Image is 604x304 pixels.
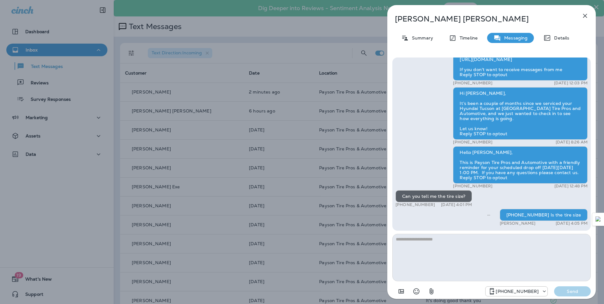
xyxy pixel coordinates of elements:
p: [PHONE_NUMBER] [496,289,539,294]
p: [DATE] 8:26 AM [556,140,588,145]
button: Add in a premade template [395,285,408,298]
button: Select an emoji [410,285,423,298]
div: Hi [PERSON_NAME], It’s been a couple of months since we serviced your Hyundai Tucson at [GEOGRAPH... [453,87,588,140]
p: [PHONE_NUMBER] [453,184,492,189]
p: Timeline [456,35,478,40]
p: [DATE] 4:05 PM [556,221,588,226]
p: Messaging [501,35,528,40]
p: [PERSON_NAME] [500,221,536,226]
p: [DATE] 4:01 PM [441,202,472,207]
div: Hello [PERSON_NAME], This is Payson Tire Pros and Automotive with a friendly reminder for your sc... [453,146,588,184]
p: [DATE] 12:48 PM [554,184,588,189]
span: Sent [487,212,490,217]
p: [DATE] 12:03 PM [554,81,588,86]
img: Detect Auto [595,216,601,222]
p: Summary [409,35,433,40]
div: Can you tell me the tire size? [396,190,472,202]
p: [PHONE_NUMBER] [453,140,492,145]
p: [PHONE_NUMBER] [396,202,435,207]
p: Details [551,35,569,40]
div: +1 (928) 260-4498 [486,288,547,295]
p: [PHONE_NUMBER] [453,81,492,86]
div: [PHONE_NUMBER] Is the tire size [500,209,588,221]
p: [PERSON_NAME] [PERSON_NAME] [395,15,567,23]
